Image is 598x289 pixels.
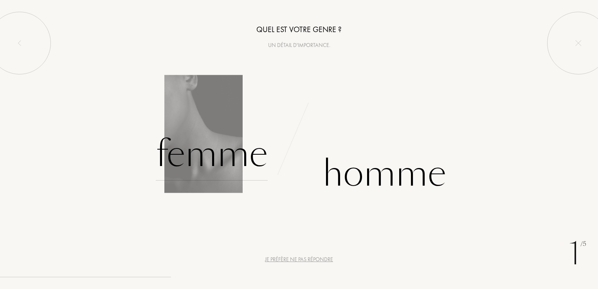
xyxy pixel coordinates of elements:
img: left_onboard.svg [16,40,23,46]
span: /5 [580,240,586,249]
div: 1 [569,230,586,277]
div: Femme [156,128,268,181]
img: quit_onboard.svg [575,40,582,46]
div: Homme [322,147,446,200]
div: Je préfère ne pas répondre [265,255,333,264]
